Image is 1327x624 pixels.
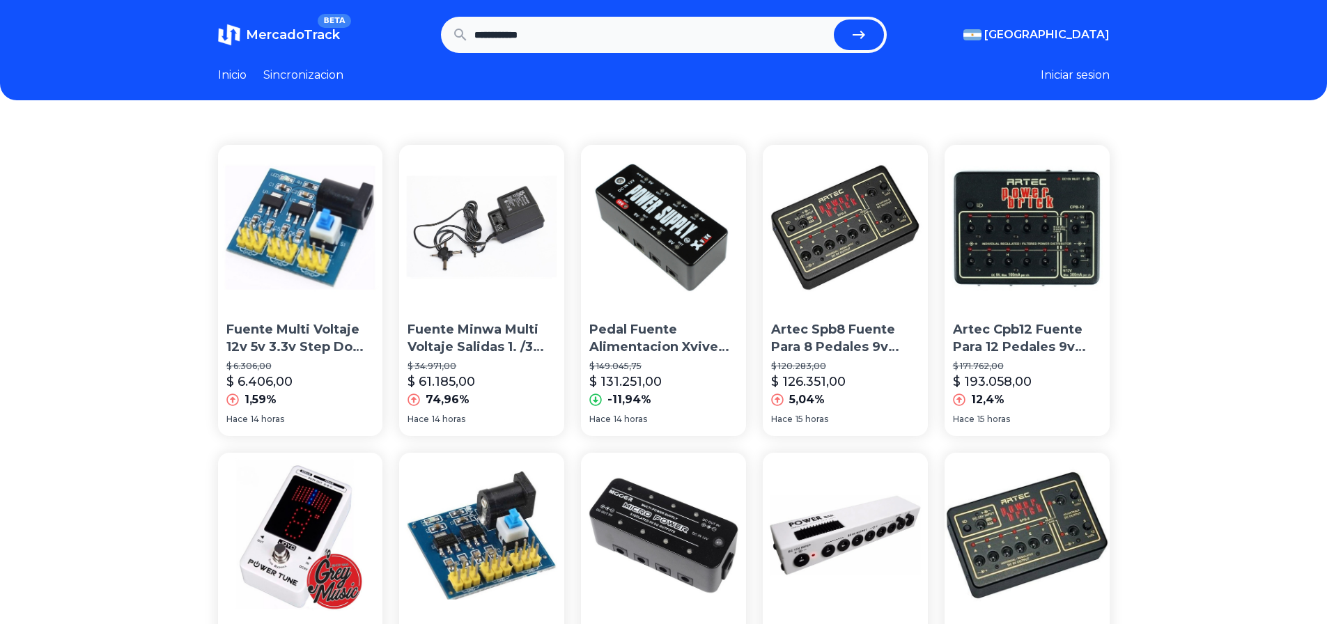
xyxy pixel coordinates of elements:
img: Fuente Multi Voltaje 12v 5v 3.3v Step Down Arduino Itytarg [218,145,383,310]
span: [GEOGRAPHIC_DATA] [984,26,1110,43]
p: Fuente Multi Voltaje 12v 5v 3.3v Step Down [PERSON_NAME] Itytarg [226,321,375,356]
img: Artec Se-spb8 Fuente Multi Pedal Power Brick - Plus [945,453,1110,618]
a: Inicio [218,67,247,84]
p: $ 34.971,00 [408,361,556,372]
span: 14 horas [614,414,647,425]
a: MercadoTrackBETA [218,24,340,46]
img: Argentina [963,29,981,40]
a: Fuente Minwa Multi Voltaje Salidas 1. /3 /4.5/6/ 7.5 /12v 1aFuente Minwa Multi Voltaje Salidas 1.... [399,145,564,436]
img: Micro Multi Fuente Mooer De 8 Salidas Aisladas Micro-power [581,453,746,618]
a: Artec Cpb12 Fuente Para 12 Pedales 9v Multi Fuente PowerArtec Cpb12 Fuente Para 12 Pedales 9v Mul... [945,145,1110,436]
p: $ 131.251,00 [589,372,662,391]
img: Joyo Jf18r Multi Fuente 8 Pedales Con Afinador Pedal [218,453,383,618]
p: Pedal Fuente Alimentacion Xvive Multi Pedales Efectos Cuota [589,321,738,356]
a: Pedal Fuente Alimentacion Xvive Multi Pedales Efectos CuotaPedal Fuente Alimentacion Xvive Multi ... [581,145,746,436]
p: -11,94% [607,391,651,408]
span: 14 horas [251,414,284,425]
span: Hace [953,414,975,425]
img: Artec Power Bar Fuente Para 8 Pedales Multi Fuente [763,453,928,618]
img: Artec Spb8 Fuente Para 8 Pedales 9v Multi Fuente Power Brick [763,145,928,310]
span: BETA [318,14,350,28]
img: MercadoTrack [218,24,240,46]
p: 74,96% [426,391,470,408]
img: Fuente Minwa Multi Voltaje Salidas 1. /3 /4.5/6/ 7.5 /12v 1a [399,145,564,310]
span: MercadoTrack [246,27,340,42]
p: $ 61.185,00 [408,372,475,391]
a: Sincronizacion [263,67,343,84]
p: $ 6.306,00 [226,361,375,372]
span: Hace [771,414,793,425]
span: 15 horas [796,414,828,425]
p: 1,59% [245,391,277,408]
p: Artec Cpb12 Fuente Para 12 Pedales 9v Multi Fuente Power [953,321,1101,356]
button: [GEOGRAPHIC_DATA] [963,26,1110,43]
p: 5,04% [789,391,825,408]
p: $ 126.351,00 [771,372,846,391]
p: $ 120.283,00 [771,361,919,372]
span: 15 horas [977,414,1010,425]
p: 12,4% [971,391,1004,408]
span: 14 horas [432,414,465,425]
p: $ 149.045,75 [589,361,738,372]
img: Pedal Fuente Alimentacion Xvive Multi Pedales Efectos Cuota [581,145,746,310]
p: Artec Spb8 Fuente Para 8 Pedales 9v Multi Fuente Power Brick [771,321,919,356]
p: $ 6.406,00 [226,372,293,391]
span: Hace [226,414,248,425]
p: Fuente Minwa Multi Voltaje Salidas 1. /3 /4.5/6/ 7.5 /12v 1a [408,321,556,356]
a: Fuente Multi Voltaje 12v 5v 3.3v Step Down Arduino ItytargFuente Multi Voltaje 12v 5v 3.3v Step D... [218,145,383,436]
img: Fuente Multi Voltaje 12v 5v 3.3v Step Down - Unoelectro [399,453,564,618]
p: $ 171.762,00 [953,361,1101,372]
img: Artec Cpb12 Fuente Para 12 Pedales 9v Multi Fuente Power [945,145,1110,310]
span: Hace [408,414,429,425]
p: $ 193.058,00 [953,372,1032,391]
span: Hace [589,414,611,425]
button: Iniciar sesion [1041,67,1110,84]
a: Artec Spb8 Fuente Para 8 Pedales 9v Multi Fuente Power BrickArtec Spb8 Fuente Para 8 Pedales 9v M... [763,145,928,436]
